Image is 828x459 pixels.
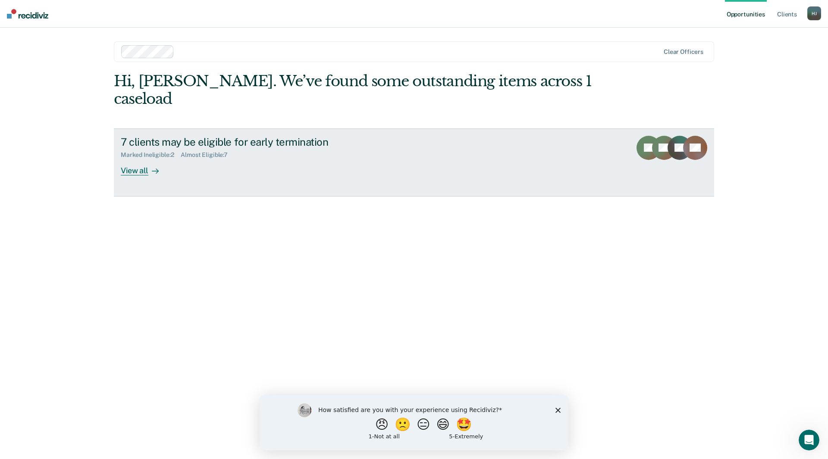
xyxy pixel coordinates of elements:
[114,72,594,108] div: Hi, [PERSON_NAME]. We’ve found some outstanding items across 1 caseload
[114,128,714,197] a: 7 clients may be eligible for early terminationMarked Ineligible:2Almost Eligible:7View all
[121,151,181,159] div: Marked Ineligible : 2
[807,6,821,20] div: H J
[7,9,48,19] img: Recidiviz
[807,6,821,20] button: HJ
[664,48,703,56] div: Clear officers
[260,395,568,450] iframe: Survey by Kim from Recidiviz
[181,151,235,159] div: Almost Eligible : 7
[121,159,169,175] div: View all
[799,430,819,450] iframe: Intercom live chat
[121,136,423,148] div: 7 clients may be eligible for early termination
